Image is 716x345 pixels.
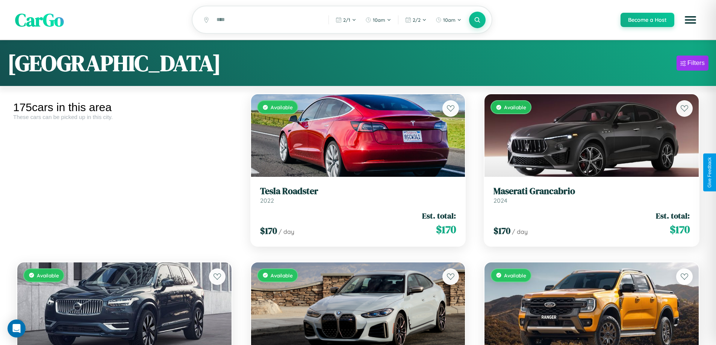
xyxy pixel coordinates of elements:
[271,272,293,279] span: Available
[373,17,385,23] span: 10am
[493,197,507,204] span: 2024
[279,228,294,235] span: / day
[512,228,528,235] span: / day
[8,319,26,337] div: Open Intercom Messenger
[260,186,456,204] a: Tesla Roadster2022
[493,186,690,197] h3: Maserati Grancabrio
[432,14,465,26] button: 10am
[271,104,293,110] span: Available
[436,222,456,237] span: $ 170
[443,17,456,23] span: 10am
[37,272,59,279] span: Available
[13,114,236,120] div: These cars can be picked up in this city.
[260,224,277,237] span: $ 170
[656,210,690,221] span: Est. total:
[401,14,430,26] button: 2/2
[260,197,274,204] span: 2022
[8,48,221,78] h1: [GEOGRAPHIC_DATA]
[362,14,395,26] button: 10am
[493,186,690,204] a: Maserati Grancabrio2024
[707,157,712,188] div: Give Feedback
[504,104,526,110] span: Available
[504,272,526,279] span: Available
[422,210,456,221] span: Est. total:
[343,17,350,23] span: 2 / 1
[13,101,236,114] div: 175 cars in this area
[493,224,510,237] span: $ 170
[687,59,705,67] div: Filters
[680,9,701,30] button: Open menu
[677,56,708,71] button: Filters
[260,186,456,197] h3: Tesla Roadster
[332,14,360,26] button: 2/1
[15,8,64,32] span: CarGo
[670,222,690,237] span: $ 170
[413,17,421,23] span: 2 / 2
[621,13,674,27] button: Become a Host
